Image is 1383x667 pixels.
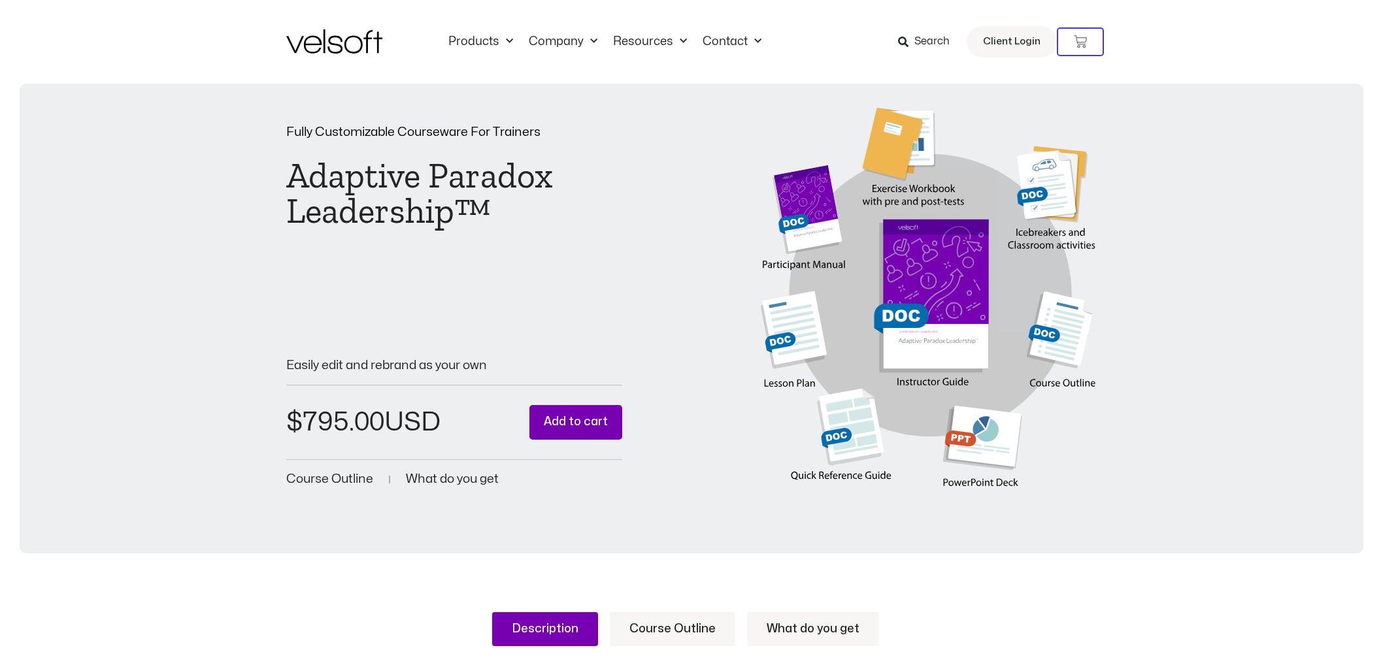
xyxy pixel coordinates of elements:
[521,35,605,49] a: CompanyMenu Toggle
[983,33,1041,50] span: Client Login
[286,29,382,54] img: Velsoft Training Materials
[286,410,303,435] span: $
[286,410,384,435] bdi: 795.00
[492,612,598,646] a: Description
[967,26,1057,57] a: Client Login
[529,405,622,440] button: Add to cart
[286,359,622,372] p: Easily edit and rebrand as your own
[695,35,769,49] a: ContactMenu Toggle
[286,126,622,138] p: Fully Customizable Courseware For Trainers
[441,35,521,49] a: ProductsMenu Toggle
[441,35,769,49] nav: Menu
[747,612,879,646] a: What do you get
[761,108,1097,508] img: Second Product Image
[605,35,695,49] a: ResourcesMenu Toggle
[898,31,959,53] a: Search
[286,158,622,229] h1: Adaptive Paradox Leadership™
[286,473,373,485] a: Course Outline
[610,612,735,646] a: Course Outline
[406,473,499,485] a: What do you get
[914,33,950,50] span: Search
